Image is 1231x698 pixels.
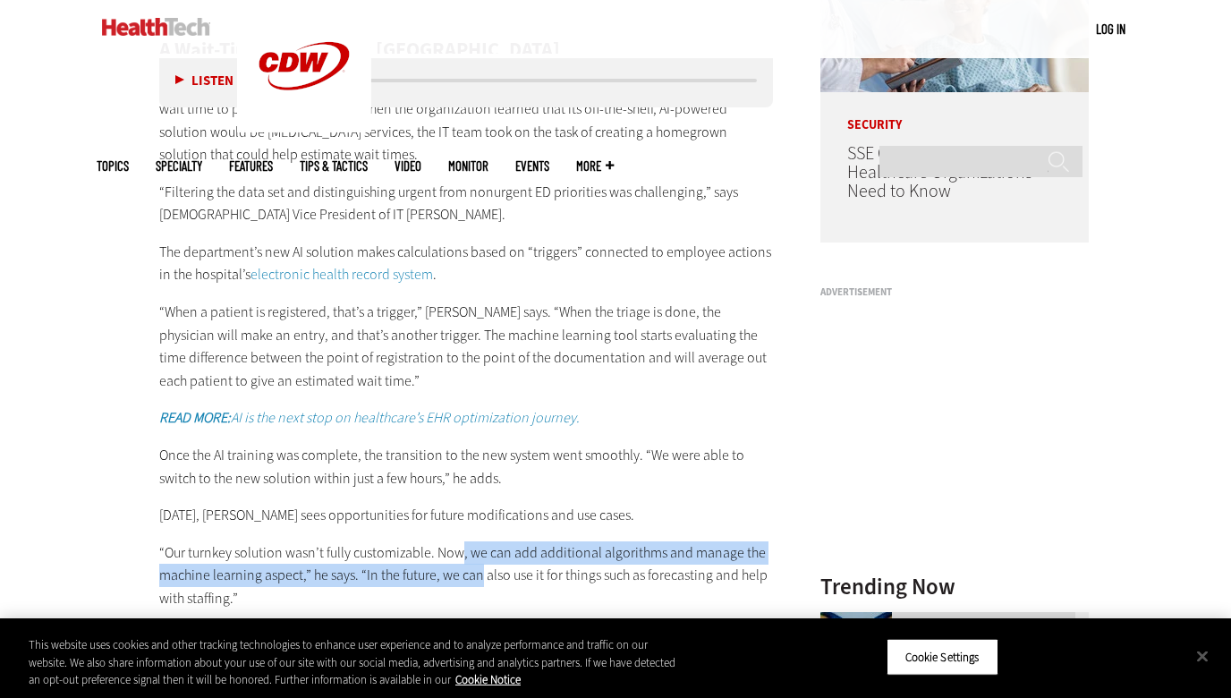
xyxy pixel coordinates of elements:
h3: Trending Now [820,575,1089,598]
span: More [576,159,614,173]
a: Events [515,159,549,173]
img: Home [102,18,210,36]
p: [DATE], [PERSON_NAME] sees opportunities for future modifications and use cases. [159,504,773,527]
p: “Filtering the data set and distinguishing urgent from nonurgent ED priorities was challenging,” ... [159,181,773,226]
em: AI is the next stop on healthcare’s EHR optimization journey. [159,408,580,427]
p: “When a patient is registered, that’s a trigger,” [PERSON_NAME] says. “When the triage is done, t... [159,301,773,392]
a: READ MORE:AI is the next stop on healthcare’s EHR optimization journey. [159,408,580,427]
iframe: advertisement [820,304,1089,528]
span: Specialty [156,159,202,173]
a: abstract image of woman with pixelated face [820,612,901,626]
a: Features [229,159,273,173]
a: MonITor [448,159,488,173]
p: “Our turnkey solution wasn’t fully customizable. Now, we can add additional algorithms and manage... [159,541,773,610]
a: Tips & Tactics [300,159,368,173]
button: Close [1183,636,1222,676]
span: Topics [97,159,129,173]
a: SSE Capabilities: What Healthcare Organizations Need to Know [847,141,1032,203]
strong: READ MORE: [159,408,231,427]
button: Cookie Settings [887,638,998,676]
p: The department’s new AI solution makes calculations based on “triggers” connected to employee act... [159,241,773,286]
a: CDW [237,118,371,137]
a: electronic health record system [250,265,433,284]
a: Log in [1096,21,1125,37]
div: This website uses cookies and other tracking technologies to enhance user experience and to analy... [29,636,677,689]
a: More information about your privacy [455,672,521,687]
a: Video [395,159,421,173]
p: Once the AI training was complete, the transition to the new system went smoothly. “We were able ... [159,444,773,489]
img: abstract image of woman with pixelated face [820,612,892,684]
div: User menu [1096,20,1125,38]
h3: Advertisement [820,287,1089,297]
